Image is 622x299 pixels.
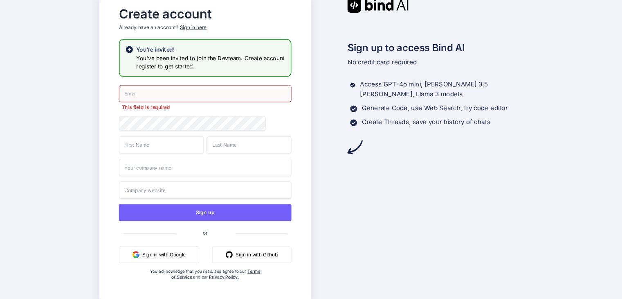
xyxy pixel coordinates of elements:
[119,85,292,102] input: Email
[136,54,285,70] h3: You've been invited to join the team. Create account register to get started.
[175,224,235,241] span: or
[132,251,139,258] img: google
[348,57,523,67] p: No credit card required
[119,159,292,176] input: Your company name
[348,139,363,154] img: arrow
[119,181,292,199] input: Company website
[362,103,507,113] p: Generate Code, use Web Search, try code editor
[362,117,490,127] p: Create Threads, save your history of chats
[218,54,228,61] span: Dev
[209,274,239,279] a: Privacy Policy.
[148,268,263,296] div: You acknowledge that you read, and agree to our and our
[360,79,522,99] p: Access GPT-4o mini, [PERSON_NAME] 3.5 [PERSON_NAME], Llama 3 models
[119,24,292,31] p: Already have an account?
[119,246,199,263] button: Sign in with Google
[171,268,260,279] a: Terms of Service
[348,41,523,55] h2: Sign up to access Bind AI
[119,104,292,111] p: This field is required
[136,45,285,54] h2: You're invited!
[226,251,233,258] img: github
[207,136,292,153] input: Last Name
[119,204,292,221] button: Sign up
[119,8,292,19] h2: Create account
[119,136,204,153] input: First Name
[180,24,207,31] div: Sign in here
[212,246,292,263] button: Sign in with Github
